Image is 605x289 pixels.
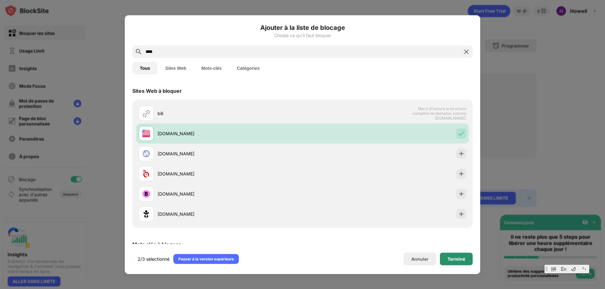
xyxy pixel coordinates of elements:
img: search-close [463,48,470,55]
img: favicons [142,130,150,137]
div: Mots clés à bloquer [132,241,181,247]
img: favicons [142,150,150,157]
div: [DOMAIN_NAME] [158,170,302,177]
button: Sites Web [158,62,194,74]
div: [DOMAIN_NAME] [158,130,302,137]
img: search.svg [135,48,142,55]
div: Passer à la version supérieure [178,256,234,262]
button: Tous [132,62,158,74]
div: [DOMAIN_NAME] [158,191,302,197]
div: Sites Web à bloquer [132,87,182,94]
h6: Ajouter à la liste de blocage [132,23,473,32]
div: Annuler [411,256,429,262]
div: [DOMAIN_NAME] [158,150,302,157]
div: Choisis ce qu'il faut bloquer [132,33,473,38]
div: [DOMAIN_NAME] [158,211,302,217]
img: favicons [142,170,150,177]
div: 2/3 sélectionné [138,256,170,262]
div: bili [158,110,302,117]
button: Mots-clés [194,62,229,74]
img: url.svg [142,109,150,117]
div: Terminé [447,256,465,261]
img: favicons [142,190,150,197]
span: Merci d'inclure la structure complète du domaine, comme [DOMAIN_NAME]. [401,106,466,120]
button: Catégories [229,62,267,74]
img: favicons [142,210,150,218]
